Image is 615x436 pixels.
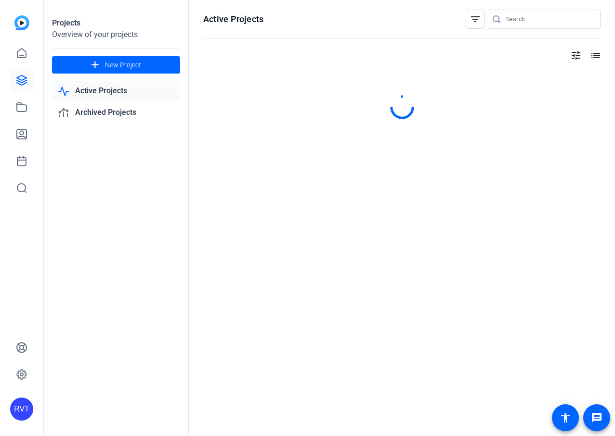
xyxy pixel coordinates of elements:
[570,50,582,61] mat-icon: tune
[105,60,141,70] span: New Project
[52,103,180,123] a: Archived Projects
[589,50,601,61] mat-icon: list
[470,13,481,25] mat-icon: filter_list
[52,81,180,101] a: Active Projects
[52,29,180,40] div: Overview of your projects
[52,17,180,29] div: Projects
[14,15,29,30] img: blue-gradient.svg
[89,59,101,71] mat-icon: add
[52,56,180,74] button: New Project
[203,13,263,25] h1: Active Projects
[591,412,602,424] mat-icon: message
[560,412,571,424] mat-icon: accessibility
[506,13,593,25] input: Search
[10,398,33,421] div: RVT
